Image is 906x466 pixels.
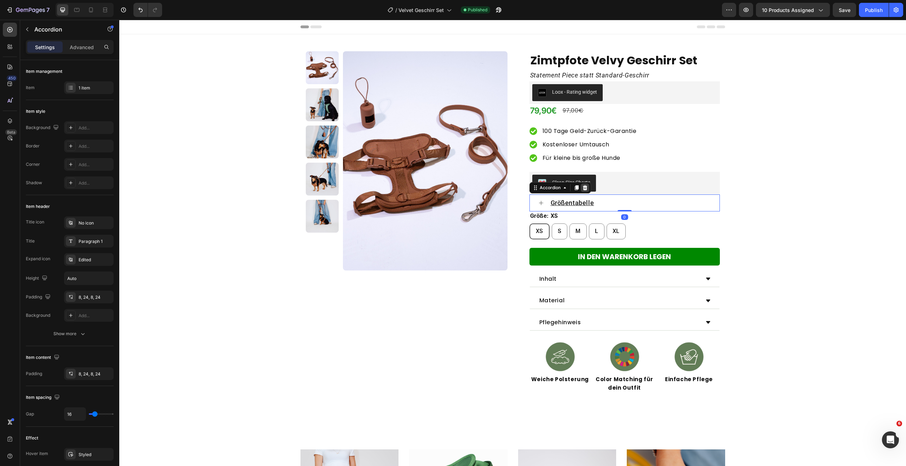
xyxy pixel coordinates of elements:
button: Loox - Rating widget [413,64,483,81]
div: Padding [26,292,52,302]
div: Add... [79,143,112,150]
div: 8, 24, 8, 24 [79,294,112,301]
div: Add... [79,180,112,186]
div: Edited [79,257,112,263]
div: 8, 24, 8, 24 [79,371,112,377]
span: / [395,6,397,14]
h1: Zimtpfote Velvy Geschirr Set [410,31,601,50]
button: Publish [859,3,889,17]
div: Item style [26,108,45,115]
span: XS [417,208,424,215]
span: L [476,208,479,215]
button: Clean Size Charts [413,155,477,172]
h2: Weiche Polsterung [410,355,472,365]
div: Effect [26,435,38,441]
p: Settings [35,43,55,51]
div: Loox - Rating widget [433,69,478,76]
div: Publish [865,6,883,14]
span: Velvet Geschirr Set [398,6,444,14]
div: 1 item [79,85,112,91]
div: IN DEN WARENKORB LEGEN [459,232,552,241]
iframe: Design area [119,20,906,466]
button: Save [833,3,856,17]
div: Add... [79,125,112,131]
div: Beta [5,129,17,135]
img: gempages_458127380590887873-950e5e1e-07ec-4d9d-ad0e-d11cfd0d18a6.png [488,319,523,355]
div: Padding [26,371,42,377]
div: Item [26,85,35,91]
div: Show more [53,330,86,337]
div: Gap [26,411,34,417]
div: Title icon [26,219,44,225]
div: Item content [26,353,61,362]
p: 7 [46,6,50,14]
button: IN DEN WARENKORB LEGEN [410,228,601,246]
span: Published [468,7,487,13]
input: Auto [64,408,86,420]
img: loox.png [419,69,427,77]
div: Expand icon [26,256,50,262]
div: Title [26,238,35,244]
div: Corner [26,161,40,168]
img: gempages_458127380590887873-0b864717-cbf6-46ba-af0d-b1f062327ff3.png [552,319,587,355]
button: 7 [3,3,53,17]
div: Item management [26,68,62,75]
div: Clean Size Charts [433,159,471,167]
p: Pflegehinweis [420,299,462,307]
button: Show more [26,327,114,340]
h2: Einfache Pflege [539,355,601,365]
button: 10 products assigned [756,3,830,17]
p: Inhalt [420,255,438,263]
div: Hover item [26,450,48,457]
div: Border [26,143,40,149]
input: Auto [64,272,113,285]
p: 100 Tage Geld-Zurück-Garantie [423,107,517,116]
div: 450 [7,75,17,81]
div: Height [26,274,49,283]
img: gempages_458127380590887873-2c5e0646-2cce-477b-9f68-12ec210f4fac.png [423,319,459,355]
div: Item header [26,203,50,210]
legend: Größe: XS [410,192,440,201]
p: Advanced [70,43,94,51]
div: Add... [79,162,112,168]
iframe: Intercom live chat [882,431,899,448]
div: Shadow [26,180,42,186]
span: XL [493,208,500,215]
div: 0 [502,194,509,200]
div: 97,00€ [443,87,465,95]
h2: Color Matching für dein Outfit [475,355,536,373]
div: Background [26,312,50,319]
div: Item spacing [26,393,61,402]
div: Background [26,123,60,133]
span: Save [839,7,850,13]
h2: Statement Piece statt Standard-Geschirr [410,50,601,62]
span: 6 [896,421,902,426]
div: Styled [79,452,112,458]
p: Material [420,277,446,285]
div: Add... [79,313,112,319]
div: Paragraph 1 [79,238,112,245]
div: Accordion [419,165,443,171]
span: 10 products assigned [762,6,814,14]
p: Accordion [34,25,94,34]
p: Kostenloser Umtausch [423,121,517,129]
p: Größentabelle [431,179,475,187]
span: S [438,208,442,215]
span: M [456,208,461,215]
div: Undo/Redo [133,3,162,17]
p: Für kleine bis große Hunde [423,134,517,142]
div: No icon [79,220,112,226]
div: 79,90€ [410,84,438,98]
